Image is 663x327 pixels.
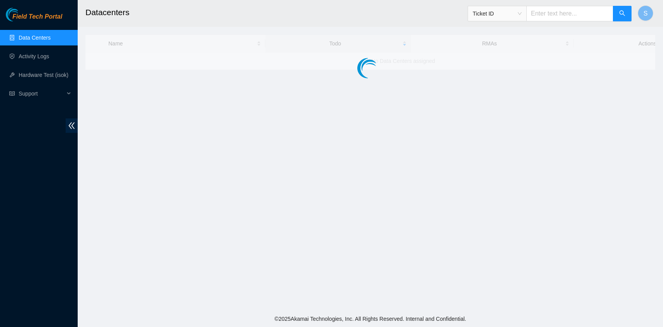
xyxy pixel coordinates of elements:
span: S [644,9,648,18]
a: Hardware Test (isok) [19,72,68,78]
span: double-left [66,118,78,133]
span: Ticket ID [473,8,522,19]
span: Field Tech Portal [12,13,62,21]
span: read [9,91,15,96]
a: Activity Logs [19,53,49,59]
input: Enter text here... [526,6,613,21]
button: S [638,5,653,21]
a: Data Centers [19,35,50,41]
button: search [613,6,632,21]
a: Akamai TechnologiesField Tech Portal [6,14,62,24]
span: search [619,10,625,17]
footer: © 2025 Akamai Technologies, Inc. All Rights Reserved. Internal and Confidential. [78,311,663,327]
img: Akamai Technologies [6,8,39,21]
span: Support [19,86,64,101]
